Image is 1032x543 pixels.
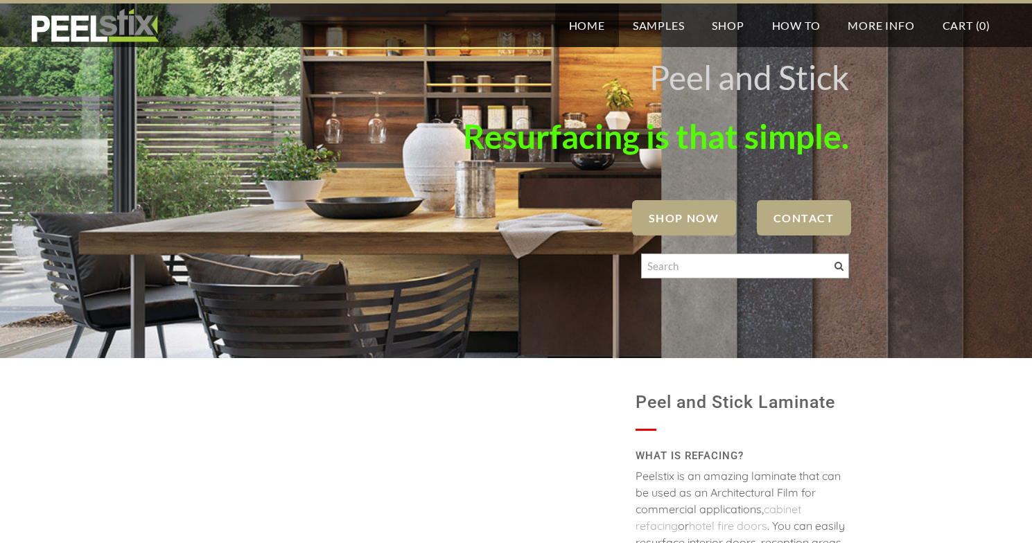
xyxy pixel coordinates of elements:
[979,19,986,32] span: 0
[28,8,161,43] img: REFACE SUPPLIES
[689,519,767,533] a: hotel fire doors
[641,253,849,278] input: Search
[632,200,736,235] a: SHOP NOW
[649,57,849,97] font: Peel and Stick ​
[929,3,1004,47] a: Cart (0)
[758,3,834,47] a: How To
[834,262,843,271] span: Search
[555,3,619,47] a: Home
[463,116,849,156] font: Resurfacing is that simple.
[757,200,851,235] a: Contact
[636,502,801,533] a: cabinet refacing
[636,386,849,419] h1: Peel and Stick Laminate
[619,3,699,47] a: Samples
[834,3,928,47] a: More Info
[636,445,849,468] h2: WHAT IS REFACING?
[698,3,758,47] a: Shop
